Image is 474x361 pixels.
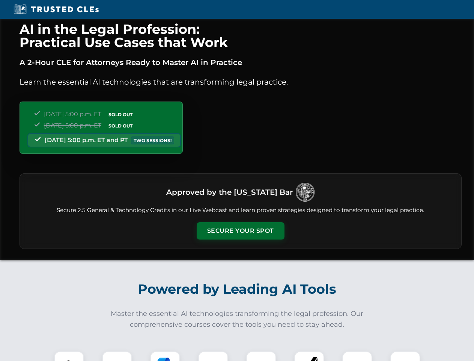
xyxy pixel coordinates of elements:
button: Secure Your Spot [197,222,284,240]
p: Secure 2.5 General & Technology Credits in our Live Webcast and learn proven strategies designed ... [29,206,452,215]
p: Master the essential AI technologies transforming the legal profession. Our comprehensive courses... [106,308,369,330]
p: Learn the essential AI technologies that are transforming legal practice. [20,76,462,88]
span: SOLD OUT [106,111,135,118]
img: Logo [296,183,314,202]
img: Trusted CLEs [11,4,101,15]
span: [DATE] 5:00 p.m. ET [44,111,101,118]
h2: Powered by Leading AI Tools [29,276,445,302]
span: SOLD OUT [106,122,135,130]
p: A 2-Hour CLE for Attorneys Ready to Master AI in Practice [20,56,462,68]
span: [DATE] 5:00 p.m. ET [44,122,101,129]
h1: AI in the Legal Profession: Practical Use Cases that Work [20,23,462,49]
h3: Approved by the [US_STATE] Bar [166,185,293,199]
